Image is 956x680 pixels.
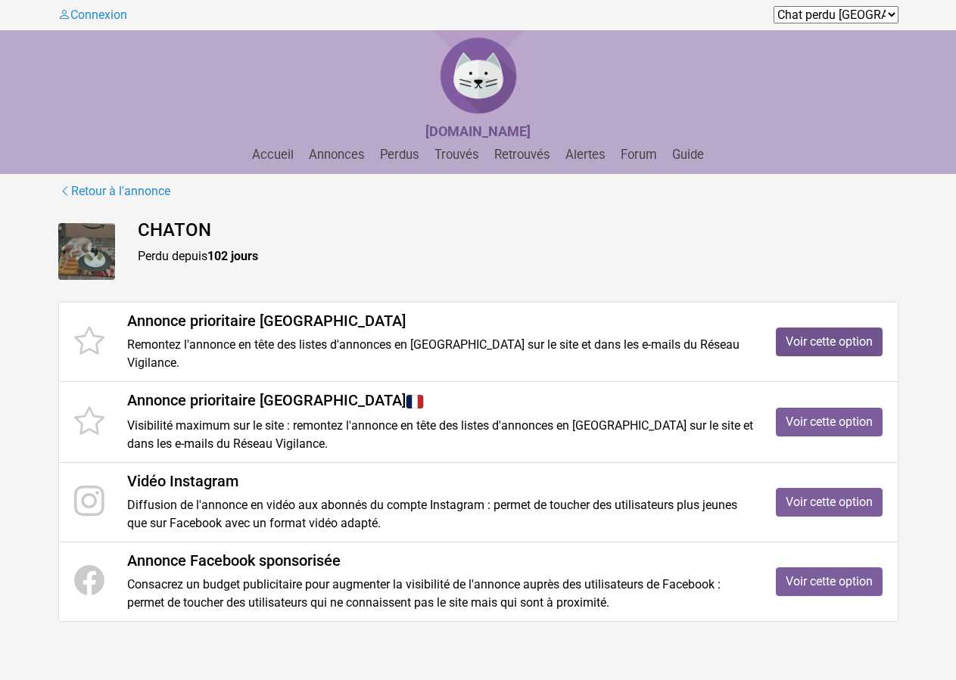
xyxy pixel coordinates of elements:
[58,182,171,201] a: Retour à l'annonce
[776,567,883,596] a: Voir cette option
[246,147,300,162] a: Accueil
[127,551,753,570] h4: Annonce Facebook sponsorisée
[433,30,524,121] img: Chat Perdu France
[127,391,753,411] h4: Annonce prioritaire [GEOGRAPHIC_DATA]
[374,147,425,162] a: Perdus
[127,576,753,612] p: Consacrez un budget publicitaire pour augmenter la visibilité de l'annonce auprès des utilisateur...
[127,336,753,372] p: Remontez l'annonce en tête des listes d'annonces en [GEOGRAPHIC_DATA] sur le site et dans les e-m...
[207,249,258,263] strong: 102 jours
[666,147,710,162] a: Guide
[127,496,753,533] p: Diffusion de l'annonce en vidéo aux abonnés du compte Instagram : permet de toucher des utilisate...
[615,147,663,162] a: Forum
[127,417,753,453] p: Visibilité maximum sur le site : remontez l'annonce en tête des listes d'annonces en [GEOGRAPHIC_...
[138,219,898,241] h4: CHATON
[127,312,753,330] h4: Annonce prioritaire [GEOGRAPHIC_DATA]
[425,123,531,139] strong: [DOMAIN_NAME]
[776,408,883,436] a: Voir cette option
[559,147,612,162] a: Alertes
[58,8,127,22] a: Connexion
[406,393,424,411] img: France
[303,147,371,162] a: Annonces
[138,247,898,265] p: Perdu depuis
[776,488,883,517] a: Voir cette option
[776,328,883,356] a: Voir cette option
[488,147,556,162] a: Retrouvés
[127,472,753,490] h4: Vidéo Instagram
[428,147,485,162] a: Trouvés
[425,125,531,139] a: [DOMAIN_NAME]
